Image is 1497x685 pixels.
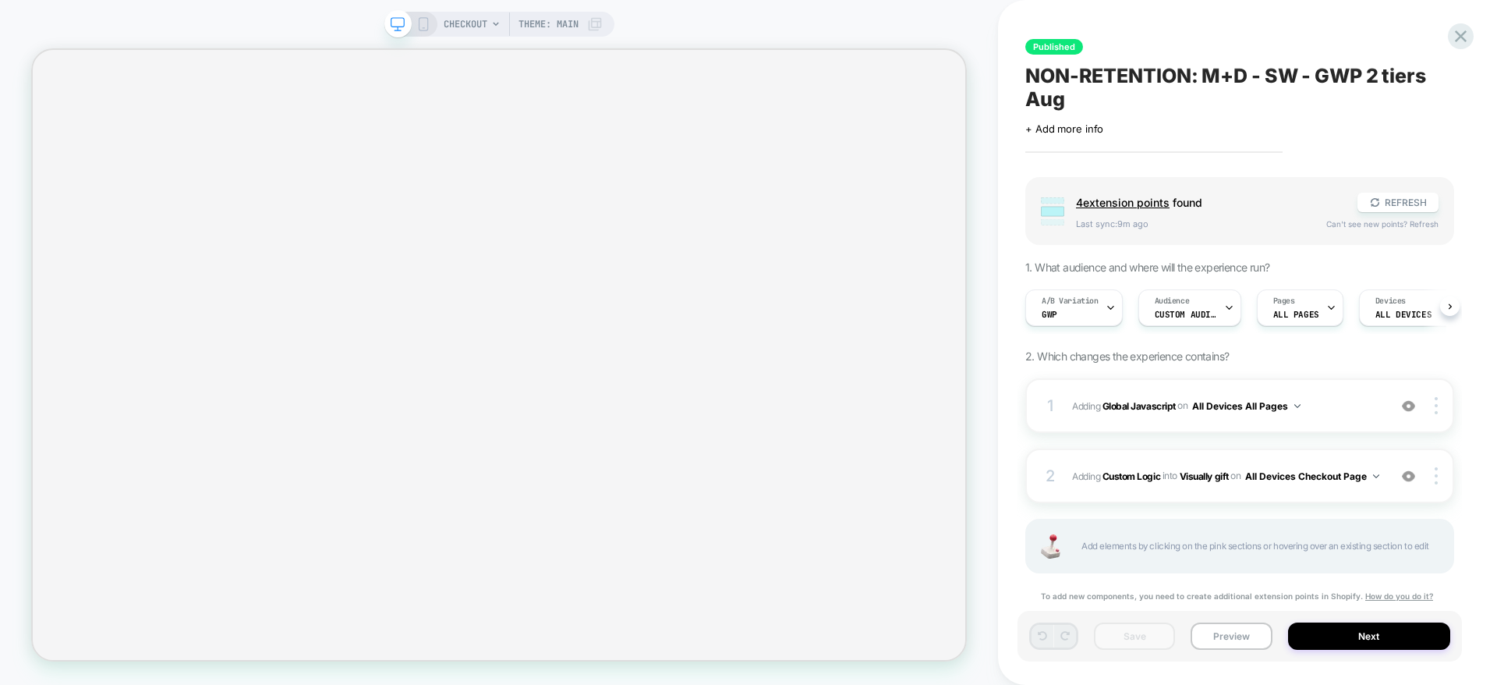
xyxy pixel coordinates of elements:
[1191,623,1272,650] button: Preview
[1042,392,1058,420] div: 1
[1230,467,1240,484] span: on
[1435,467,1438,484] img: close
[1435,397,1438,414] img: close
[1025,261,1269,274] span: 1. What audience and where will the experience run?
[1375,296,1406,307] span: Devices
[1076,196,1170,209] span: 4 extension point s
[1025,350,1229,363] span: 2. Which changes the experience contains?
[1288,623,1451,650] button: Next
[444,12,487,37] span: CHECKOUT
[1035,534,1066,559] img: Joystick
[1365,591,1433,601] u: How do you do it?
[1025,589,1454,603] div: To add new components, you need to create additional extension points in Shopify.
[1273,296,1295,307] span: Pages
[1294,404,1301,408] img: down arrow
[1072,470,1160,481] span: Adding
[1042,462,1058,490] div: 2
[1373,474,1379,478] img: down arrow
[1180,470,1229,481] span: Visually gift
[1357,193,1439,212] button: REFRESH
[1072,396,1380,416] span: Adding
[1273,309,1319,320] span: ALL PAGES
[1402,399,1415,413] img: crossed eye
[1025,122,1103,135] span: + Add more info
[1375,309,1432,320] span: ALL DEVICES
[1042,296,1099,307] span: A/B Variation
[1192,396,1301,416] button: All Devices All Pages
[1102,470,1160,481] b: Custom Logic
[1094,623,1175,650] button: Save
[1081,538,1437,555] span: Add elements by clicking on the pink sections or hovering over an existing section to edit
[1326,219,1439,229] span: Can't see new points? Refresh
[1076,218,1311,229] span: Last sync: 9m ago
[1177,397,1187,414] span: on
[1402,470,1415,483] img: crossed eye
[1155,296,1190,307] span: Audience
[1025,64,1454,111] span: NON-RETENTION: M+D - SW - GWP 2 tiers Aug
[1076,196,1342,209] span: found
[1245,467,1379,486] button: All Devices Checkout Page
[1025,39,1083,55] span: Published
[1163,470,1177,481] span: INTO
[518,12,579,37] span: Theme: MAIN
[1155,309,1217,320] span: Custom Audience
[1042,309,1057,320] span: Gwp
[1102,399,1176,411] b: Global Javascript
